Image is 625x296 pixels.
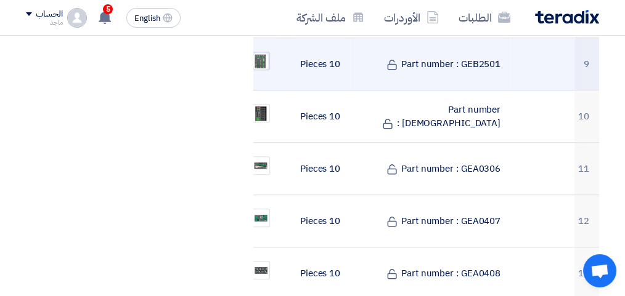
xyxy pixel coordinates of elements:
[350,143,510,195] td: Part number : GEA0306
[350,90,510,143] td: Part number : [DEMOGRAPHIC_DATA]
[252,263,269,278] img: GEA_1758626708242.png
[574,195,599,247] td: 12
[252,160,269,171] img: GEA_1758626597065.png
[103,4,113,14] span: 5
[134,14,160,23] span: English
[67,8,87,28] img: profile_test.png
[286,195,350,247] td: 10 Pieces
[374,3,449,32] a: الأوردرات
[252,52,269,71] img: GEB_1758626481468.png
[535,10,599,24] img: Teradix logo
[287,3,374,32] a: ملف الشركة
[286,143,350,195] td: 10 Pieces
[26,19,62,26] div: ماجد
[574,90,599,143] td: 10
[36,9,62,20] div: الحساب
[449,3,520,32] a: الطلبات
[252,103,269,124] img: GEB_1758626540148.png
[574,38,599,90] td: 9
[286,90,350,143] td: 10 Pieces
[350,195,510,247] td: Part number : GEA0407
[126,8,181,28] button: English
[583,254,616,287] div: Open chat
[574,143,599,195] td: 11
[252,212,269,224] img: GEA_1758626646186.png
[350,38,510,90] td: Part number : GEB2501
[286,38,350,90] td: 10 Pieces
